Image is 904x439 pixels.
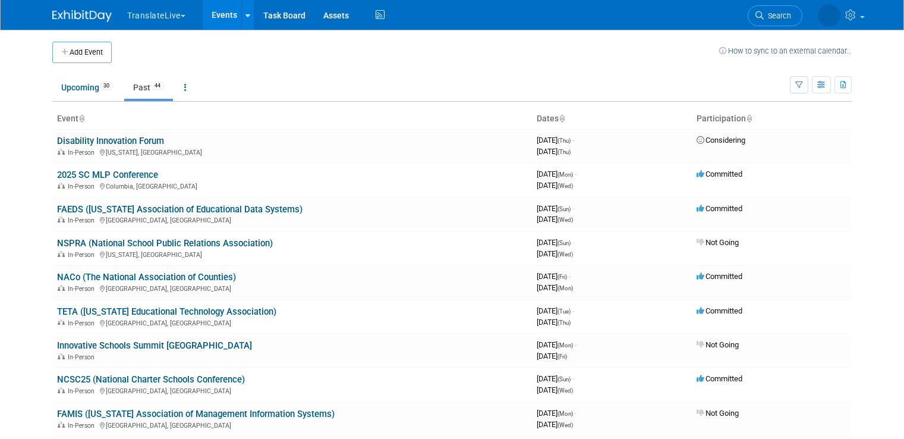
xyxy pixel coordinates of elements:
[557,410,573,417] span: (Mon)
[537,238,574,247] span: [DATE]
[537,420,573,429] span: [DATE]
[557,308,571,315] span: (Tue)
[557,422,573,428] span: (Wed)
[124,76,173,99] a: Past44
[57,409,335,419] a: FAMIS ([US_STATE] Association of Management Information Systems)
[557,274,567,280] span: (Fri)
[537,385,573,394] span: [DATE]
[537,374,574,383] span: [DATE]
[58,251,65,257] img: In-Person Event
[572,374,574,383] span: -
[57,283,527,293] div: [GEOGRAPHIC_DATA], [GEOGRAPHIC_DATA]
[692,109,852,129] th: Participation
[557,285,573,291] span: (Mon)
[57,204,303,215] a: FAEDS ([US_STATE] Association of Educational Data Systems)
[57,170,158,180] a: 2025 SC MLP Conference
[57,420,527,429] div: [GEOGRAPHIC_DATA], [GEOGRAPHIC_DATA]
[764,11,791,20] span: Search
[557,217,573,223] span: (Wed)
[575,170,577,178] span: -
[58,422,65,428] img: In-Person Event
[58,319,65,325] img: In-Person Event
[557,251,573,258] span: (Wed)
[57,306,276,317] a: TETA ([US_STATE] Educational Technology Association)
[52,109,532,129] th: Event
[557,319,571,326] span: (Thu)
[697,136,745,145] span: Considering
[68,387,98,395] span: In-Person
[57,249,527,259] div: [US_STATE], [GEOGRAPHIC_DATA]
[57,181,527,190] div: Columbia, [GEOGRAPHIC_DATA]
[537,283,573,292] span: [DATE]
[57,385,527,395] div: [GEOGRAPHIC_DATA], [GEOGRAPHIC_DATA]
[58,217,65,222] img: In-Person Event
[557,149,571,155] span: (Thu)
[537,306,574,315] span: [DATE]
[537,249,573,258] span: [DATE]
[68,183,98,190] span: In-Person
[537,147,571,156] span: [DATE]
[557,171,573,178] span: (Mon)
[537,272,571,281] span: [DATE]
[57,272,236,283] a: NACo (The National Association of Counties)
[100,81,113,90] span: 30
[537,318,571,327] span: [DATE]
[68,422,98,429] span: In-Person
[537,170,577,178] span: [DATE]
[537,204,574,213] span: [DATE]
[557,183,573,189] span: (Wed)
[57,340,252,351] a: Innovative Schools Summit [GEOGRAPHIC_DATA]
[569,272,571,281] span: -
[68,319,98,327] span: In-Person
[748,5,802,26] a: Search
[697,306,742,315] span: Committed
[575,340,577,349] span: -
[697,409,739,418] span: Not Going
[557,376,571,382] span: (Sun)
[697,272,742,281] span: Committed
[697,170,742,178] span: Committed
[57,318,527,327] div: [GEOGRAPHIC_DATA], [GEOGRAPHIC_DATA]
[58,353,65,359] img: In-Person Event
[697,340,739,349] span: Not Going
[572,136,574,145] span: -
[57,147,527,156] div: [US_STATE], [GEOGRAPHIC_DATA]
[559,114,565,123] a: Sort by Start Date
[78,114,84,123] a: Sort by Event Name
[57,238,273,249] a: NSPRA (National School Public Relations Association)
[537,340,577,349] span: [DATE]
[557,240,571,246] span: (Sun)
[532,109,692,129] th: Dates
[557,342,573,349] span: (Mon)
[557,353,567,360] span: (Fri)
[697,204,742,213] span: Committed
[68,251,98,259] span: In-Person
[557,137,571,144] span: (Thu)
[697,238,739,247] span: Not Going
[52,42,112,63] button: Add Event
[57,136,164,146] a: Disability Innovation Forum
[537,409,577,418] span: [DATE]
[57,374,245,385] a: NCSC25 (National Charter Schools Conference)
[52,10,112,22] img: ExhibitDay
[746,114,752,123] a: Sort by Participation Type
[68,353,98,361] span: In-Person
[68,285,98,293] span: In-Person
[818,4,840,27] img: Mikaela Quigley
[557,387,573,394] span: (Wed)
[68,149,98,156] span: In-Person
[719,46,852,55] a: How to sync to an external calendar...
[58,285,65,291] img: In-Person Event
[537,352,567,360] span: [DATE]
[697,374,742,383] span: Committed
[537,181,573,190] span: [DATE]
[572,306,574,315] span: -
[151,81,164,90] span: 44
[557,206,571,212] span: (Sun)
[68,217,98,224] span: In-Person
[58,183,65,189] img: In-Person Event
[52,76,122,99] a: Upcoming30
[572,238,574,247] span: -
[58,387,65,393] img: In-Person Event
[57,215,527,224] div: [GEOGRAPHIC_DATA], [GEOGRAPHIC_DATA]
